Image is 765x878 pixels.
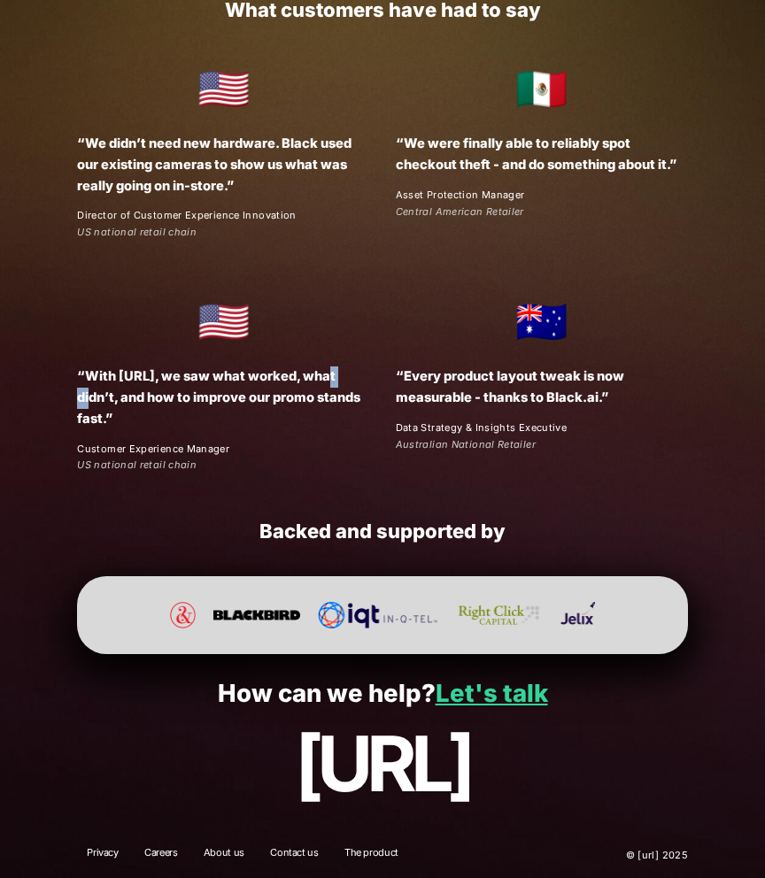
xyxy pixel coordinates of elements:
img: Jelix Ventures Website [560,602,595,628]
p: Director of Customer Experience Innovation [77,208,369,224]
em: Central American Retailer [396,205,524,218]
h2: 🇺🇸 [77,287,369,355]
p: “Every product layout tweak is now measurable - thanks to Black.ai.” [396,366,688,409]
em: US national retail chain [77,226,197,238]
p: “We didn’t need new hardware. Black used our existing cameras to show us what was really going on... [77,134,369,196]
a: The product [335,845,408,865]
h2: Backed and supported by [77,520,687,544]
p: [URL] [33,720,733,806]
img: Pan Effect Website [170,602,196,628]
a: Careers [135,845,187,865]
a: Contact us [260,845,328,865]
img: Right Click Capital Website [455,602,543,628]
h2: 🇺🇸 [77,54,369,122]
p: “With [URL], we saw what worked, what didn’t, and how to improve our promo stands fast.” [77,366,369,429]
a: Let's talk [436,678,548,708]
img: In-Q-Tel (IQT) [318,602,437,628]
a: Privacy [77,845,127,865]
h2: 🇲🇽 [396,54,688,122]
em: Australian National Retailer [396,438,536,451]
p: “We were finally able to reliably spot checkout theft - and do something about it.” [396,134,688,176]
h2: 🇦🇺 [396,287,688,355]
em: US national retail chain [77,458,197,471]
p: Data Strategy & Insights Executive [396,420,688,436]
a: About us [194,845,254,865]
img: Blackbird Ventures Website [213,602,300,628]
p: How can we help? [33,680,733,707]
p: Customer Experience Manager [77,442,369,458]
p: © [URL] 2025 [535,845,688,865]
p: Asset Protection Manager [396,188,688,204]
